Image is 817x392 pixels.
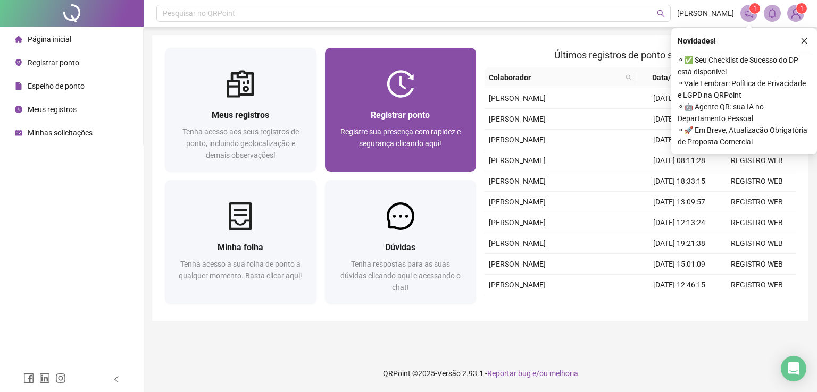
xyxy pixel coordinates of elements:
[678,124,811,148] span: ⚬ 🚀 Em Breve, Atualização Obrigatória de Proposta Comercial
[437,369,461,378] span: Versão
[744,8,754,18] span: notification
[640,295,718,316] td: [DATE] 08:02:40
[385,242,415,252] span: Dúvidas
[749,3,760,14] sup: 1
[212,110,269,120] span: Meus registros
[640,72,699,83] span: Data/Hora
[640,254,718,275] td: [DATE] 15:01:09
[640,88,718,109] td: [DATE] 18:41:11
[489,218,546,227] span: [PERSON_NAME]
[489,72,621,83] span: Colaborador
[489,135,546,144] span: [PERSON_NAME]
[801,37,808,45] span: close
[340,127,461,148] span: Registre sua presença com rapidez e segurança clicando aqui!
[718,212,796,233] td: REGISTRO WEB
[718,233,796,254] td: REGISTRO WEB
[28,105,77,114] span: Meus registros
[640,130,718,150] td: [DATE] 12:58:37
[28,82,85,90] span: Espelho de ponto
[325,48,477,172] a: Registrar pontoRegistre sua presença com rapidez e segurança clicando aqui!
[15,82,22,90] span: file
[640,275,718,295] td: [DATE] 12:46:15
[636,67,712,88] th: Data/Hora
[718,275,796,295] td: REGISTRO WEB
[718,192,796,212] td: REGISTRO WEB
[796,3,807,14] sup: Atualize o seu contato no menu Meus Dados
[489,280,546,289] span: [PERSON_NAME]
[678,54,811,78] span: ⚬ ✅ Seu Checklist de Sucesso do DP está disponível
[781,356,806,381] div: Open Intercom Messenger
[489,260,546,268] span: [PERSON_NAME]
[640,150,718,171] td: [DATE] 08:11:28
[55,373,66,384] span: instagram
[182,127,299,159] span: Tenha acesso aos seus registros de ponto, incluindo geolocalização e demais observações!
[554,49,726,61] span: Últimos registros de ponto sincronizados
[179,260,302,280] span: Tenha acesso a sua folha de ponto a qualquer momento. Basta clicar aqui!
[640,171,718,192] td: [DATE] 18:33:15
[489,198,546,206] span: [PERSON_NAME]
[800,5,804,12] span: 1
[165,180,316,304] a: Minha folhaTenha acesso a sua folha de ponto a qualquer momento. Basta clicar aqui!
[325,180,477,304] a: DúvidasTenha respostas para as suas dúvidas clicando aqui e acessando o chat!
[487,369,578,378] span: Reportar bug e/ou melhoria
[28,35,71,44] span: Página inicial
[340,260,461,292] span: Tenha respostas para as suas dúvidas clicando aqui e acessando o chat!
[489,156,546,165] span: [PERSON_NAME]
[15,59,22,66] span: environment
[768,8,777,18] span: bell
[678,101,811,124] span: ⚬ 🤖 Agente QR: sua IA no Departamento Pessoal
[489,115,546,123] span: [PERSON_NAME]
[626,74,632,81] span: search
[678,78,811,101] span: ⚬ Vale Lembrar: Política de Privacidade e LGPD na QRPoint
[718,171,796,192] td: REGISTRO WEB
[144,355,817,392] footer: QRPoint © 2025 - 2.93.1 -
[678,35,716,47] span: Novidades !
[640,192,718,212] td: [DATE] 13:09:57
[489,94,546,103] span: [PERSON_NAME]
[15,129,22,137] span: schedule
[113,376,120,383] span: left
[718,150,796,171] td: REGISTRO WEB
[165,48,316,172] a: Meus registrosTenha acesso aos seus registros de ponto, incluindo geolocalização e demais observa...
[623,70,634,86] span: search
[15,36,22,43] span: home
[677,7,734,19] span: [PERSON_NAME]
[28,129,93,137] span: Minhas solicitações
[718,254,796,275] td: REGISTRO WEB
[788,5,804,21] img: 90498
[657,10,665,18] span: search
[489,239,546,248] span: [PERSON_NAME]
[39,373,50,384] span: linkedin
[640,233,718,254] td: [DATE] 19:21:38
[15,106,22,113] span: clock-circle
[718,295,796,316] td: REGISTRO WEB
[753,5,757,12] span: 1
[28,58,79,67] span: Registrar ponto
[640,212,718,233] td: [DATE] 12:13:24
[489,177,546,185] span: [PERSON_NAME]
[371,110,430,120] span: Registrar ponto
[640,109,718,130] td: [DATE] 14:14:18
[218,242,263,252] span: Minha folha
[23,373,34,384] span: facebook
